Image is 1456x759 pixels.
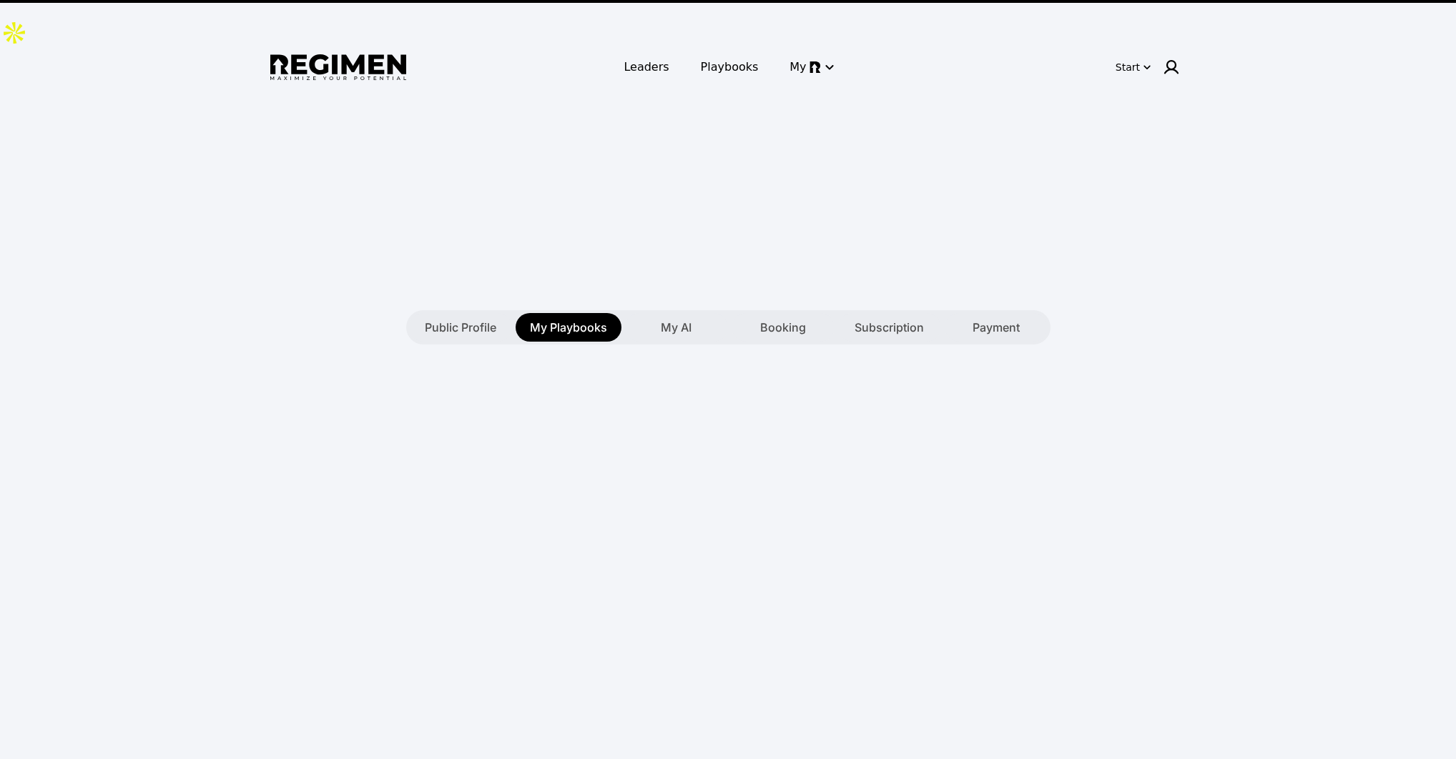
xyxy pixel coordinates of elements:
span: Subscription [855,319,924,336]
span: Booking [760,319,806,336]
button: Payment [945,313,1048,342]
img: user icon [1163,59,1180,76]
button: Subscription [838,313,941,342]
span: My [790,59,806,76]
button: My AI [625,313,728,342]
span: Public Profile [425,319,496,336]
button: My Playbooks [516,313,621,342]
button: Booking [732,313,835,342]
span: Payment [973,319,1020,336]
a: Leaders [615,54,677,80]
button: My [781,54,840,80]
button: Public Profile [409,313,512,342]
img: Regimen logo [270,54,406,81]
span: Playbooks [701,59,759,76]
span: My AI [661,319,692,336]
div: Start [1116,60,1140,74]
span: My Playbooks [530,319,607,336]
a: Playbooks [692,54,767,80]
button: Start [1113,56,1154,79]
span: Leaders [624,59,669,76]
